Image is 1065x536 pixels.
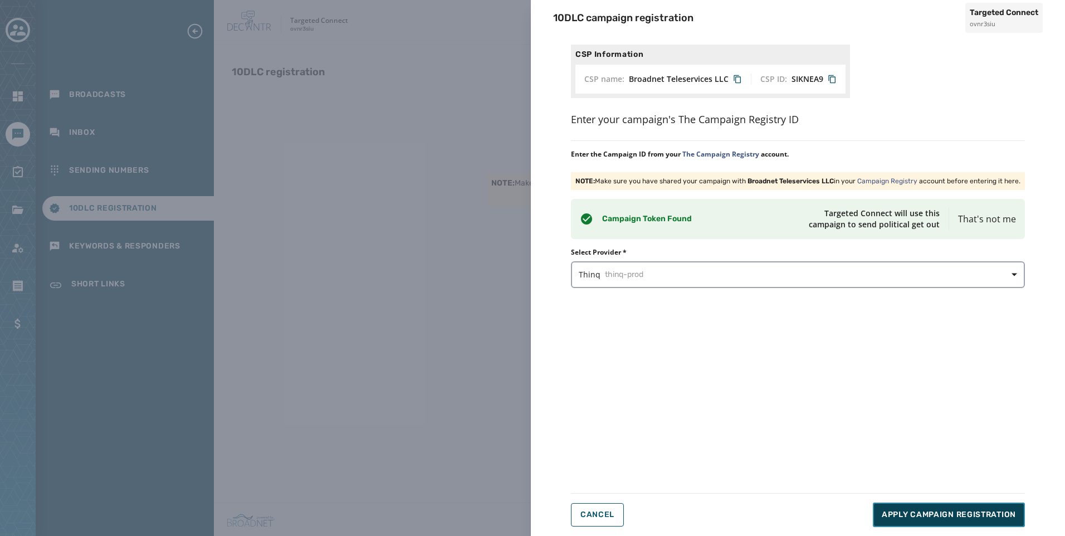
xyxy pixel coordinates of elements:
[571,261,1025,288] button: Thinqthinq-prod
[970,7,1038,18] span: Targeted Connect
[857,177,917,185] a: Campaign Registry
[571,248,1025,257] label: Select Provider *
[760,74,837,85] button: Copy broadnet CSP ID to Clipboard
[797,208,940,230] span: Targeted Connect will use this campaign to send political get out the vote messages, gather infor...
[575,177,1020,186] p: Make sure you have shared your campaign with in your account before entering it here.
[584,74,742,85] button: Copy broadnet CSP Name to Clipboard
[629,74,729,85] span: Broadnet Teleservices LLC
[579,269,1017,280] span: Thinq
[571,503,624,527] button: Cancel
[605,269,643,280] span: thinq-prod
[580,510,614,519] span: Cancel
[584,74,624,85] span: CSP name:
[602,213,692,225] span: Campaign Token Found
[792,74,823,85] span: SIKNEA9
[760,74,787,85] span: CSP ID:
[748,177,834,185] span: Broadnet Teleservices LLC
[970,20,1038,29] span: ovnr3siu
[575,49,846,60] span: CSP Information
[571,150,1025,159] p: Enter the Campaign ID from your account.
[882,509,1016,520] span: Apply Campaign Registration
[571,111,1025,127] h4: Enter your campaign's The Campaign Registry ID
[958,212,1016,226] button: That's not me
[553,10,693,26] h2: 10DLC campaign registration
[682,149,759,159] a: The Campaign Registry
[873,503,1025,527] button: Apply Campaign Registration
[575,177,595,185] span: NOTE:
